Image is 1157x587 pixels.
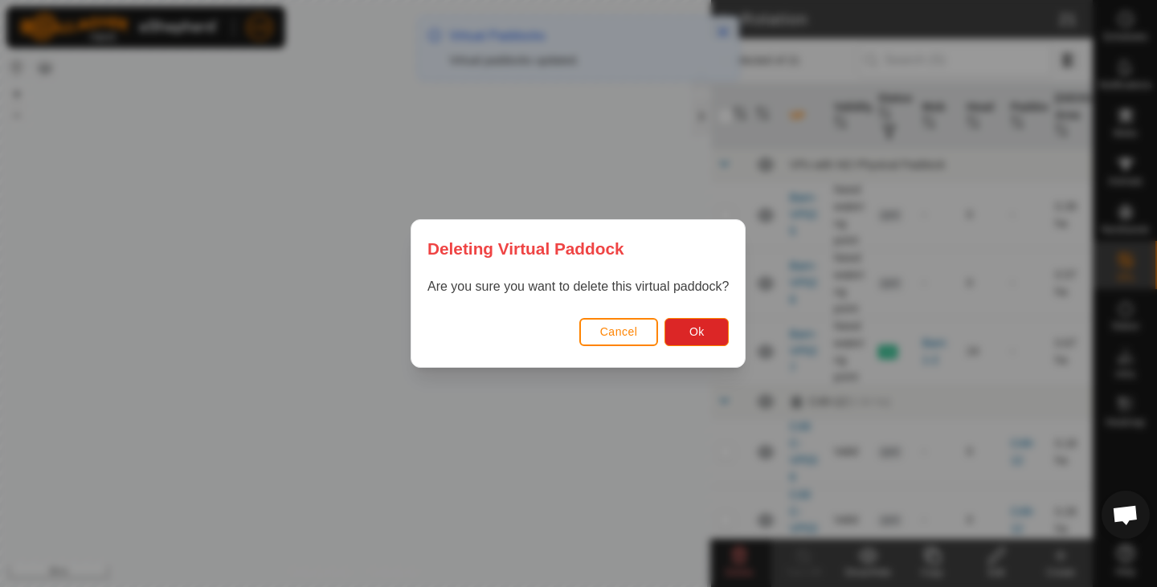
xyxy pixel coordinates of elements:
[427,277,729,296] p: Are you sure you want to delete this virtual paddock?
[665,318,730,346] button: Ok
[427,236,624,261] span: Deleting Virtual Paddock
[689,325,705,338] span: Ok
[1102,491,1150,539] div: Open chat
[579,318,659,346] button: Cancel
[600,325,638,338] span: Cancel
